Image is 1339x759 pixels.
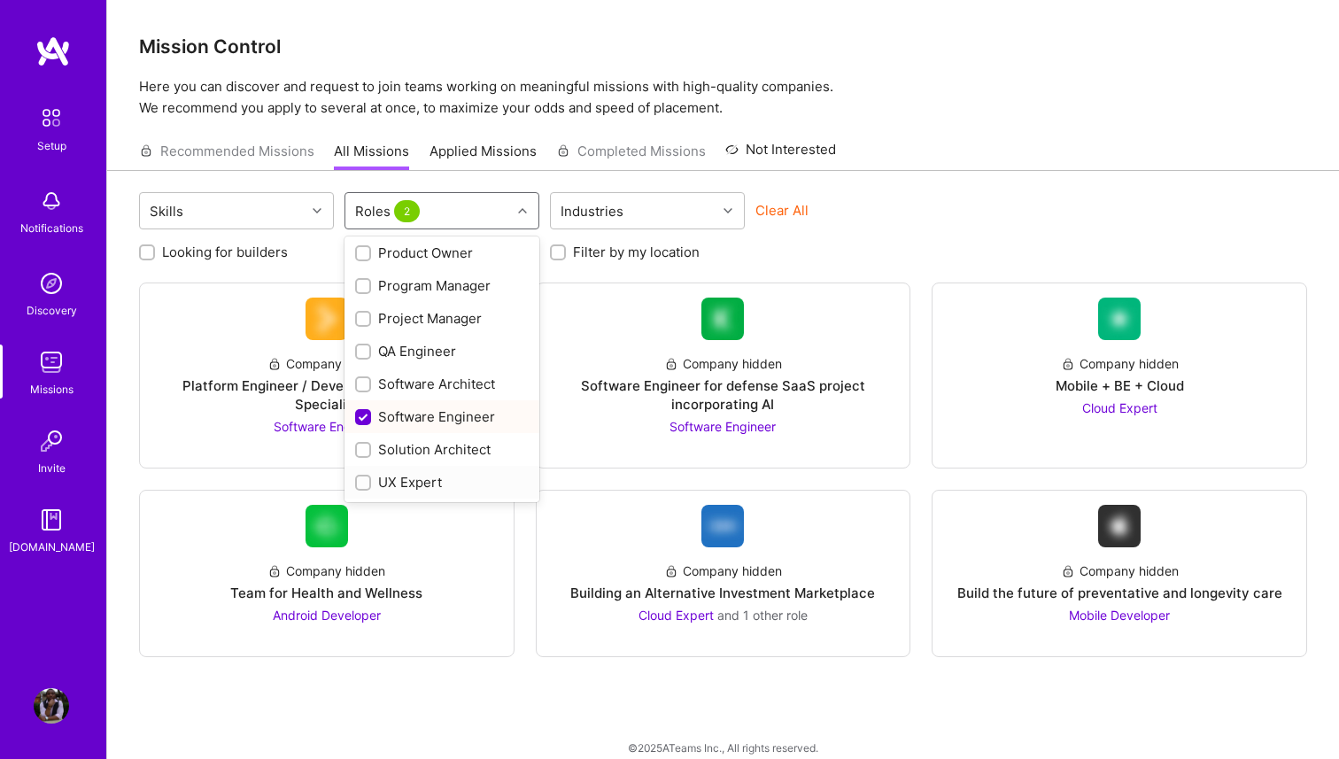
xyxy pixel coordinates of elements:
div: Roles [351,198,428,224]
div: Company hidden [1061,354,1179,373]
img: teamwork [34,345,69,380]
img: discovery [34,266,69,301]
div: Company hidden [1061,562,1179,580]
div: Program Manager [355,276,529,295]
div: Product Owner [355,244,529,262]
div: Solution Architect [355,440,529,459]
img: User Avatar [34,688,69,724]
span: and 1 other role [717,608,808,623]
div: Project Manager [355,309,529,328]
div: Software Architect [355,375,529,393]
h3: Mission Control [139,35,1307,58]
span: Software Engineer [274,419,380,434]
div: Company hidden [267,562,385,580]
img: Company Logo [701,298,744,340]
img: bell [34,183,69,219]
div: [DOMAIN_NAME] [9,538,95,556]
div: Invite [38,459,66,477]
div: Software Engineer for defense SaaS project incorporating AI [551,376,896,414]
div: Discovery [27,301,77,320]
div: Missions [30,380,74,399]
i: icon Chevron [518,206,527,215]
img: logo [35,35,71,67]
div: QA Engineer [355,342,529,360]
div: Build the future of preventative and longevity care [957,584,1282,602]
div: Team for Health and Wellness [230,584,422,602]
button: Clear All [755,201,809,220]
div: Mobile + BE + Cloud [1056,376,1184,395]
a: Not Interested [725,139,836,171]
div: UX Expert [355,473,529,492]
span: Cloud Expert [1082,400,1157,415]
img: setup [33,99,70,136]
img: Company Logo [701,505,744,547]
i: icon Chevron [313,206,321,215]
span: Cloud Expert [639,608,714,623]
img: Company Logo [1098,505,1141,547]
img: Company Logo [306,505,348,547]
span: 2 [394,200,420,222]
img: Company Logo [306,298,348,340]
span: Android Developer [273,608,381,623]
img: Company Logo [1098,298,1141,340]
div: Company hidden [664,562,782,580]
img: Invite [34,423,69,459]
div: Setup [37,136,66,155]
span: Mobile Developer [1069,608,1170,623]
div: Building an Alternative Investment Marketplace [570,584,875,602]
div: Software Engineer [355,407,529,426]
p: Here you can discover and request to join teams working on meaningful missions with high-quality ... [139,76,1307,119]
div: Company hidden [267,354,385,373]
div: Skills [145,198,188,224]
label: Filter by my location [573,243,700,261]
div: Notifications [20,219,83,237]
label: Looking for builders [162,243,288,261]
img: guide book [34,502,69,538]
div: Company hidden [664,354,782,373]
span: Software Engineer [669,419,776,434]
a: All Missions [334,142,409,171]
div: Industries [556,198,628,224]
a: Applied Missions [430,142,537,171]
div: Platform Engineer / Developer Infrastructure Specialist [154,376,499,414]
i: icon Chevron [724,206,732,215]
